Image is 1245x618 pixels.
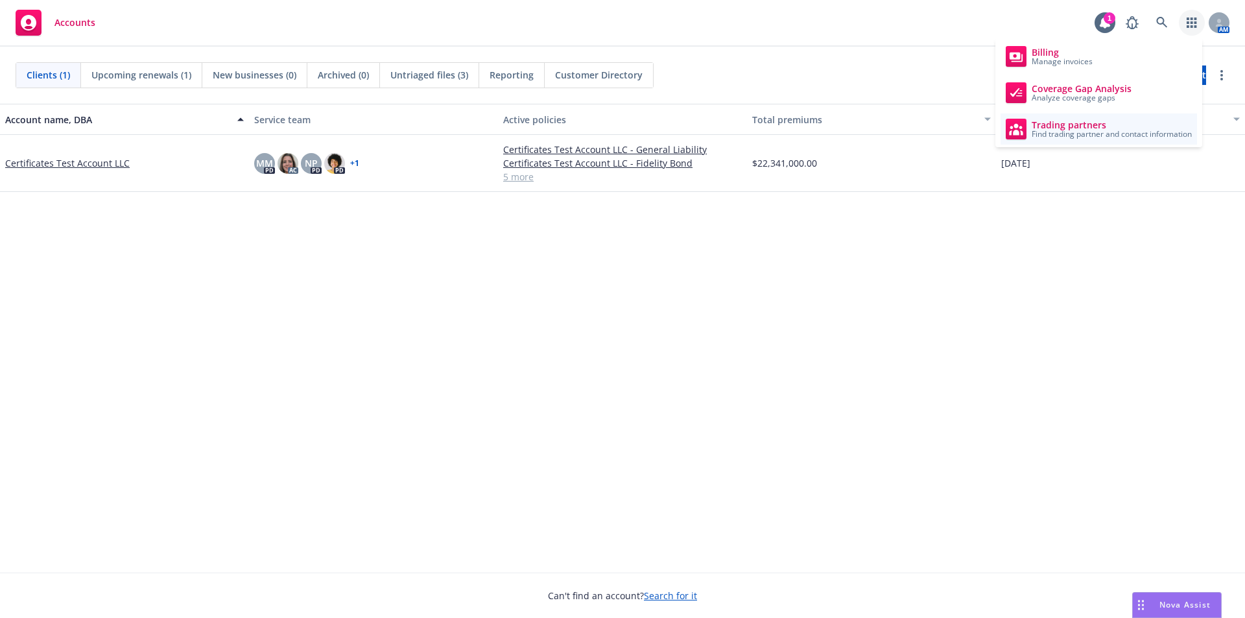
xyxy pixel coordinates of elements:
[54,18,95,28] span: Accounts
[213,68,296,82] span: New businesses (0)
[644,589,697,602] a: Search for it
[1001,156,1030,170] span: [DATE]
[1032,58,1093,65] span: Manage invoices
[1032,94,1132,102] span: Analyze coverage gaps
[752,156,817,170] span: $22,341,000.00
[27,68,70,82] span: Clients (1)
[1032,130,1192,138] span: Find trading partner and contact information
[5,156,130,170] a: Certificates Test Account LLC
[503,170,742,184] a: 5 more
[503,143,742,156] a: Certificates Test Account LLC - General Liability
[254,113,493,126] div: Service team
[1001,41,1197,72] a: Billing
[747,104,996,135] button: Total premiums
[555,68,643,82] span: Customer Directory
[91,68,191,82] span: Upcoming renewals (1)
[503,156,742,170] a: Certificates Test Account LLC - Fidelity Bond
[1132,592,1222,618] button: Nova Assist
[1032,120,1192,130] span: Trading partners
[1032,47,1093,58] span: Billing
[1133,593,1149,617] div: Drag to move
[5,113,230,126] div: Account name, DBA
[1001,113,1197,145] a: Trading partners
[490,68,534,82] span: Reporting
[1159,599,1211,610] span: Nova Assist
[1032,84,1132,94] span: Coverage Gap Analysis
[503,113,742,126] div: Active policies
[1149,10,1175,36] a: Search
[1104,12,1115,24] div: 1
[318,68,369,82] span: Archived (0)
[1119,10,1145,36] a: Report a Bug
[1179,10,1205,36] a: Switch app
[249,104,498,135] button: Service team
[548,589,697,602] span: Can't find an account?
[305,156,318,170] span: NP
[256,156,273,170] span: MM
[324,153,345,174] img: photo
[10,5,101,41] a: Accounts
[278,153,298,174] img: photo
[350,160,359,167] a: + 1
[1001,77,1197,108] a: Coverage Gap Analysis
[498,104,747,135] button: Active policies
[752,113,977,126] div: Total premiums
[390,68,468,82] span: Untriaged files (3)
[1214,67,1229,83] a: more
